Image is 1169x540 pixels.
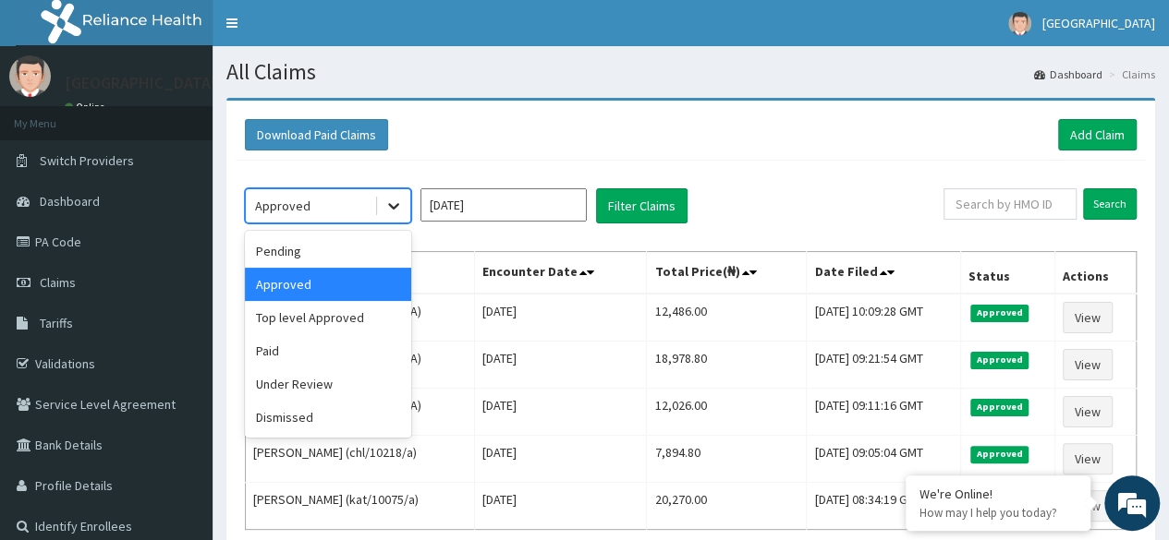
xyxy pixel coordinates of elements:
img: User Image [9,55,51,97]
td: [DATE] 08:34:19 GMT [807,483,961,530]
div: Top level Approved [245,301,411,334]
div: Under Review [245,367,411,401]
th: Total Price(₦) [647,252,807,294]
span: Approved [970,446,1029,462]
th: Encounter Date [474,252,647,294]
span: Tariffs [40,315,73,331]
div: We're Online! [919,486,1077,502]
button: Download Paid Claims [245,119,388,150]
input: Select Month and Year [420,188,587,222]
td: [DATE] [474,389,647,436]
td: 7,894.80 [647,436,807,483]
span: Switch Providers [40,152,134,169]
div: Dismissed [245,401,411,434]
div: Paid [245,334,411,367]
th: Actions [1054,252,1136,294]
td: [DATE] [474,342,647,389]
a: Add Claim [1058,119,1137,150]
th: Date Filed [807,252,961,294]
td: [DATE] [474,436,647,483]
div: Minimize live chat window [303,9,347,54]
a: View [1063,443,1113,474]
span: [GEOGRAPHIC_DATA] [1042,15,1155,31]
div: Approved [255,197,311,215]
textarea: Type your message and hit 'Enter' [9,351,352,415]
p: How may I help you today? [919,505,1077,521]
span: We're online! [107,156,255,342]
span: Dashboard [40,193,100,210]
td: [PERSON_NAME] (kat/10075/a) [246,483,475,530]
td: [DATE] [474,483,647,530]
span: Approved [970,305,1029,321]
td: 18,978.80 [647,342,807,389]
button: Filter Claims [596,188,688,223]
div: Pending [245,234,411,268]
td: [DATE] 09:11:16 GMT [807,389,961,436]
a: View [1063,302,1113,333]
td: [DATE] 09:21:54 GMT [807,342,961,389]
p: [GEOGRAPHIC_DATA] [65,75,217,91]
a: View [1063,396,1113,427]
a: View [1063,349,1113,380]
li: Claims [1104,66,1155,82]
input: Search by HMO ID [944,188,1077,220]
td: [DATE] 09:05:04 GMT [807,436,961,483]
img: d_794563401_company_1708531726252_794563401 [34,92,75,138]
td: [PERSON_NAME] (chl/10218/a) [246,436,475,483]
span: Approved [970,399,1029,415]
td: 12,026.00 [647,389,807,436]
h1: All Claims [226,60,1155,84]
a: Dashboard [1034,66,1102,82]
input: Search [1083,188,1137,220]
td: 20,270.00 [647,483,807,530]
td: [DATE] 10:09:28 GMT [807,294,961,342]
span: Approved [970,352,1029,368]
td: 12,486.00 [647,294,807,342]
a: Online [65,101,109,114]
img: User Image [1008,12,1031,35]
div: Approved [245,268,411,301]
th: Status [961,252,1055,294]
td: [DATE] [474,294,647,342]
div: Chat with us now [96,103,311,127]
span: Claims [40,274,76,291]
